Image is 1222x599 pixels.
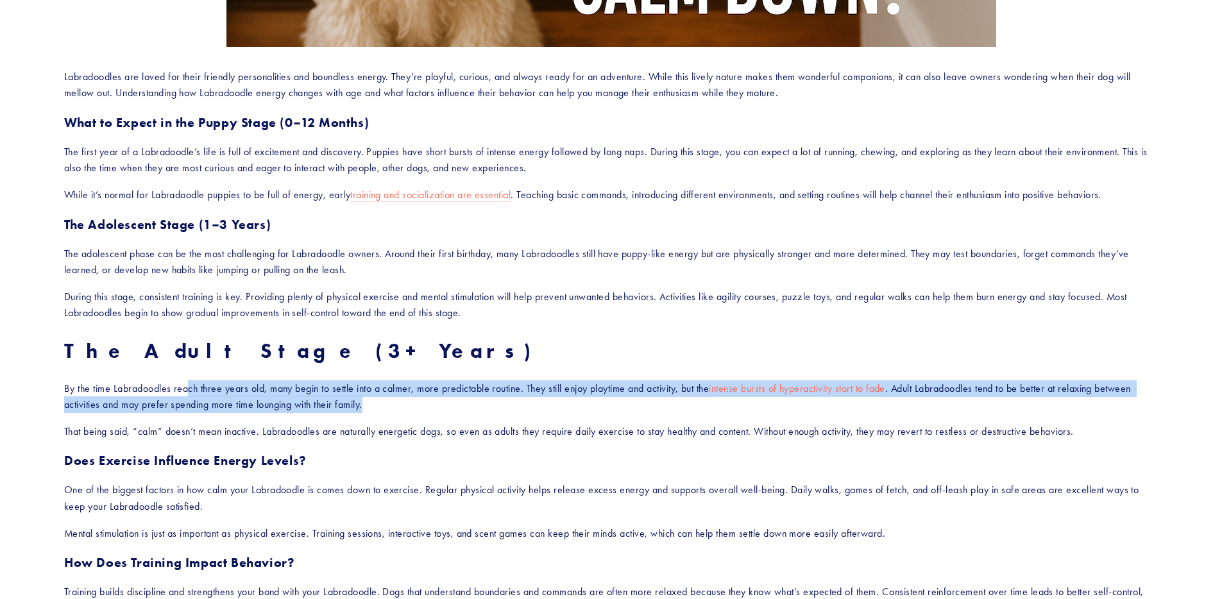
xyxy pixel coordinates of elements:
strong: How Does Training Impact Behavior? [64,555,294,570]
a: intense bursts of hyperactivity start to fade [709,382,885,396]
strong: Does Exercise Influence Energy Levels? [64,453,307,468]
strong: The Adolescent Stage (1–3 Years) [64,217,271,232]
p: By the time Labradoodles reach three years old, many begin to settle into a calmer, more predicta... [64,380,1158,413]
p: Labradoodles are loved for their friendly personalities and boundless energy. They’re playful, cu... [64,69,1158,101]
strong: What to Expect in the Puppy Stage (0–12 Months) [64,115,369,130]
strong: The Adult Stage (3+ Years) [64,338,539,363]
p: While it’s normal for Labradoodle puppies to be full of energy, early . Teaching basic commands, ... [64,187,1158,203]
p: During this stage, consistent training is key. Providing plenty of physical exercise and mental s... [64,289,1158,321]
p: The first year of a Labradoodle’s life is full of excitement and discovery. Puppies have short bu... [64,144,1158,176]
p: That being said, “calm” doesn’t mean inactive. Labradoodles are naturally energetic dogs, so even... [64,423,1158,440]
p: The adolescent phase can be the most challenging for Labradoodle owners. Around their first birth... [64,246,1158,278]
p: One of the biggest factors in how calm your Labradoodle is comes down to exercise. Regular physic... [64,482,1158,514]
a: training and socialization are essential [350,189,511,202]
p: Mental stimulation is just as important as physical exercise. Training sessions, interactive toys... [64,525,1158,542]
